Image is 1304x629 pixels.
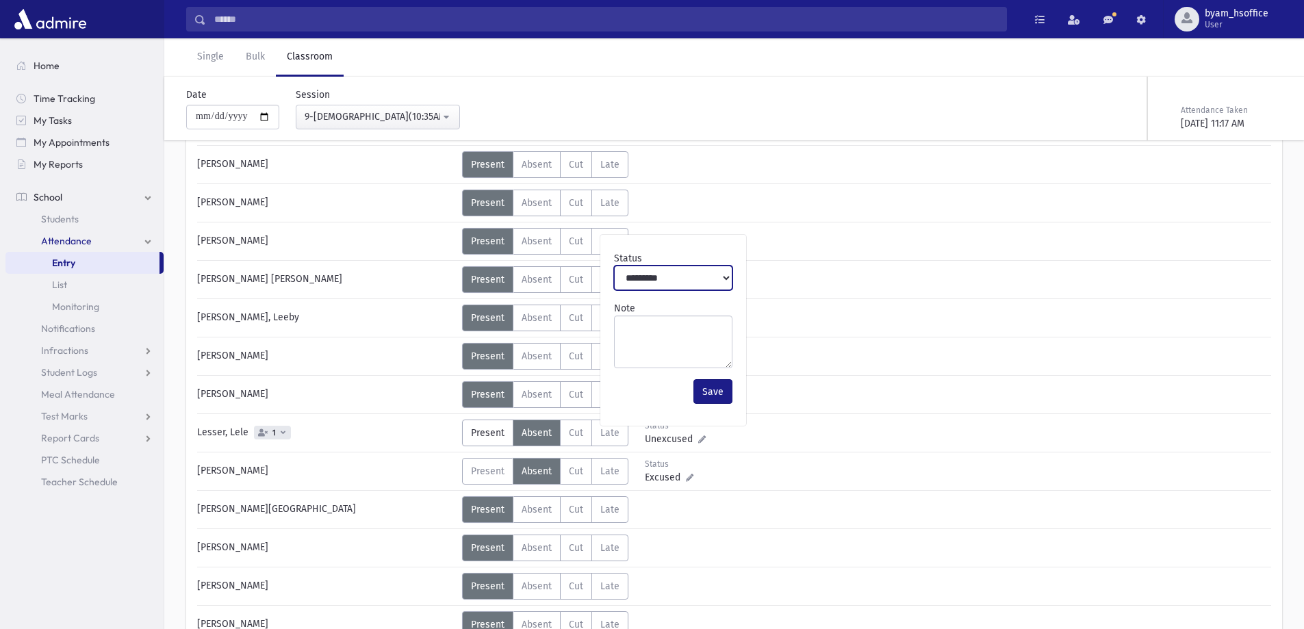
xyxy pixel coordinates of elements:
div: [PERSON_NAME] [190,535,462,561]
span: Present [471,580,504,592]
span: Cut [569,542,583,554]
span: Cut [569,389,583,400]
span: PTC Schedule [41,454,100,466]
span: Present [471,274,504,285]
span: Absent [522,580,552,592]
span: User [1205,19,1268,30]
a: Report Cards [5,427,164,449]
span: Time Tracking [34,92,95,105]
span: School [34,191,62,203]
a: My Appointments [5,131,164,153]
div: AttTypes [462,343,628,370]
div: [PERSON_NAME] [190,151,462,178]
div: [PERSON_NAME] [190,190,462,216]
div: [PERSON_NAME] [PERSON_NAME] [190,266,462,293]
span: Teacher Schedule [41,476,118,488]
a: Entry [5,252,159,274]
div: [PERSON_NAME] [190,458,462,485]
span: Present [471,312,504,324]
span: Late [600,580,619,592]
a: Test Marks [5,405,164,427]
span: Present [471,427,504,439]
span: Absent [522,504,552,515]
a: Attendance [5,230,164,252]
span: Late [600,197,619,209]
span: Cut [569,274,583,285]
div: [PERSON_NAME], Leeby [190,305,462,331]
span: Cut [569,580,583,592]
div: [PERSON_NAME] [190,573,462,600]
div: [PERSON_NAME] [190,228,462,255]
label: Session [296,88,330,102]
img: AdmirePro [11,5,90,33]
a: Home [5,55,164,77]
a: Meal Attendance [5,383,164,405]
a: Single [186,38,235,77]
span: Present [471,504,504,515]
div: AttTypes [462,496,628,523]
span: Late [600,427,619,439]
div: AttTypes [462,228,628,255]
button: Save [693,379,732,404]
button: 9-נביא(10:35AM-11:15AM) [296,105,460,129]
span: Test Marks [41,410,88,422]
span: Absent [522,312,552,324]
span: Absent [522,159,552,170]
div: [PERSON_NAME][GEOGRAPHIC_DATA] [190,496,462,523]
span: Excused [645,470,686,485]
a: Bulk [235,38,276,77]
div: [PERSON_NAME] [190,343,462,370]
div: 9-[DEMOGRAPHIC_DATA](10:35AM-11:15AM) [305,110,440,124]
span: Late [600,542,619,554]
span: Cut [569,504,583,515]
span: Present [471,235,504,247]
span: My Reports [34,158,83,170]
span: Present [471,465,504,477]
div: AttTypes [462,151,628,178]
span: Absent [522,350,552,362]
span: Entry [52,257,75,269]
div: AttTypes [462,420,628,446]
span: Present [471,197,504,209]
span: Absent [522,542,552,554]
span: Absent [522,427,552,439]
span: Absent [522,274,552,285]
span: Cut [569,235,583,247]
a: Students [5,208,164,230]
span: 1 [270,428,279,437]
span: Late [600,159,619,170]
div: [PERSON_NAME] [190,381,462,408]
span: Present [471,389,504,400]
span: Cut [569,159,583,170]
div: AttTypes [462,190,628,216]
a: PTC Schedule [5,449,164,471]
span: Attendance [41,235,92,247]
a: School [5,186,164,208]
span: Absent [522,465,552,477]
span: Cut [569,197,583,209]
div: [DATE] 11:17 AM [1181,116,1279,131]
span: Present [471,350,504,362]
div: AttTypes [462,305,628,331]
span: Cut [569,312,583,324]
div: AttTypes [462,266,628,293]
span: Cut [569,427,583,439]
div: AttTypes [462,381,628,408]
span: Absent [522,389,552,400]
label: Status [614,251,642,266]
a: Classroom [276,38,344,77]
a: Notifications [5,318,164,339]
a: Monitoring [5,296,164,318]
span: Absent [522,235,552,247]
label: Note [614,301,635,316]
a: Student Logs [5,361,164,383]
div: AttTypes [462,573,628,600]
span: Unexcused [645,432,698,446]
input: Search [206,7,1006,31]
span: Infractions [41,344,88,357]
span: Late [600,504,619,515]
span: Present [471,159,504,170]
a: Infractions [5,339,164,361]
a: List [5,274,164,296]
div: Attendance Taken [1181,104,1279,116]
